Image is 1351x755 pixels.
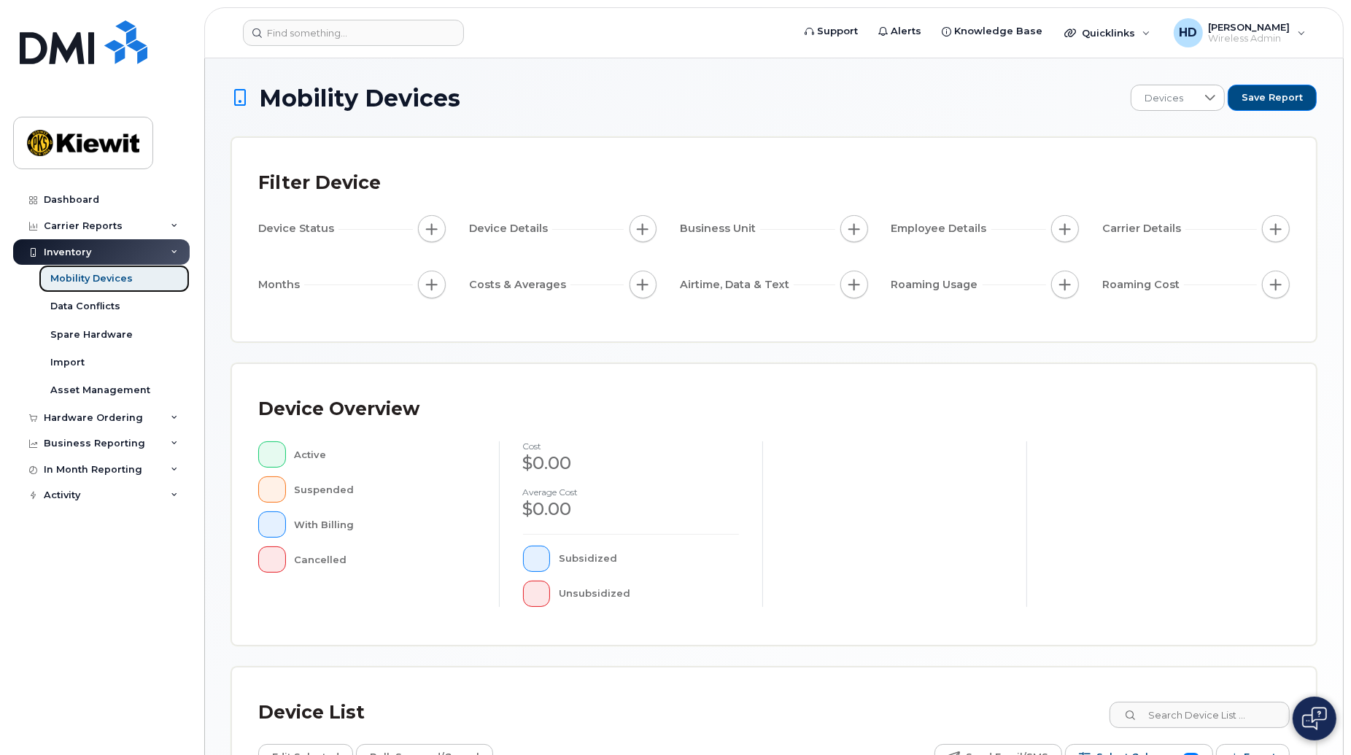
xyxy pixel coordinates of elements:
div: With Billing [295,511,476,538]
div: Subsidized [559,546,739,572]
h4: cost [523,441,740,451]
button: Save Report [1228,85,1317,111]
span: Devices [1131,85,1196,112]
span: Save Report [1242,91,1303,104]
h4: Average cost [523,487,740,497]
div: Unsubsidized [559,581,739,607]
div: Filter Device [258,164,381,202]
span: Months [258,277,304,293]
span: Airtime, Data & Text [680,277,794,293]
span: Mobility Devices [259,85,460,111]
span: Device Status [258,221,338,236]
div: Active [295,441,476,468]
span: Roaming Usage [891,277,983,293]
span: Roaming Cost [1102,277,1184,293]
span: Business Unit [680,221,760,236]
div: Suspended [295,476,476,503]
div: $0.00 [523,497,740,522]
span: Costs & Averages [469,277,570,293]
input: Search Device List ... [1110,702,1290,728]
div: Cancelled [295,546,476,573]
img: Open chat [1302,707,1327,730]
span: Carrier Details [1102,221,1185,236]
span: Device Details [469,221,552,236]
div: Device List [258,694,365,732]
span: Employee Details [891,221,991,236]
div: $0.00 [523,451,740,476]
div: Device Overview [258,390,419,428]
